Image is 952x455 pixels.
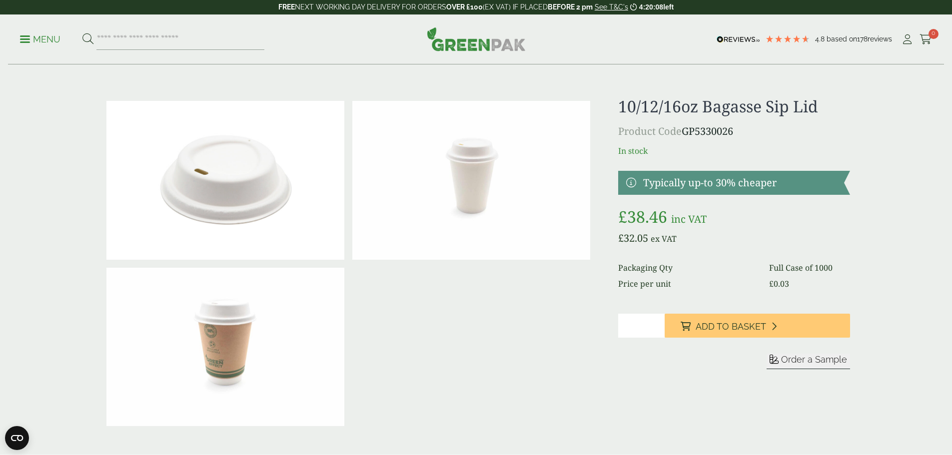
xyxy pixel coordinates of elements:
[618,278,757,290] dt: Price per unit
[618,231,648,245] bdi: 32.05
[929,29,939,39] span: 0
[781,354,847,365] span: Order a Sample
[278,3,295,11] strong: FREE
[548,3,593,11] strong: BEFORE 2 pm
[767,354,850,369] button: Order a Sample
[618,124,850,139] p: GP5330026
[765,34,810,43] div: 4.78 Stars
[769,278,789,289] bdi: 0.03
[901,34,914,44] i: My Account
[769,262,850,274] dd: Full Case of 1000
[618,124,682,138] span: Product Code
[106,268,344,427] img: 5330019 12oz Green Effect Hot Drink Cup With Bagasse Sip Lid 340ml
[665,314,850,338] button: Add to Basket
[618,231,624,245] span: £
[663,3,674,11] span: left
[696,321,766,332] span: Add to Basket
[618,206,667,227] bdi: 38.46
[920,34,932,44] i: Cart
[446,3,483,11] strong: OVER £100
[651,233,677,244] span: ex VAT
[595,3,628,11] a: See T&C's
[827,35,857,43] span: Based on
[106,101,344,260] img: 5330026 Bagasse Sip Lid Fits 12:16oz
[618,97,850,116] h1: 10/12/16oz Bagasse Sip Lid
[427,27,526,51] img: GreenPak Supplies
[920,32,932,47] a: 0
[618,145,850,157] p: In stock
[618,206,627,227] span: £
[352,101,590,260] img: 2130014 12oz White Single Wall Paper Cup 340ml With Bagasse Sip Lid
[717,36,760,43] img: REVIEWS.io
[769,278,774,289] span: £
[5,426,29,450] button: Open CMP widget
[20,33,60,43] a: Menu
[671,212,707,226] span: inc VAT
[639,3,663,11] span: 4:20:08
[618,262,757,274] dt: Packaging Qty
[868,35,892,43] span: reviews
[857,35,868,43] span: 178
[20,33,60,45] p: Menu
[815,35,827,43] span: 4.8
